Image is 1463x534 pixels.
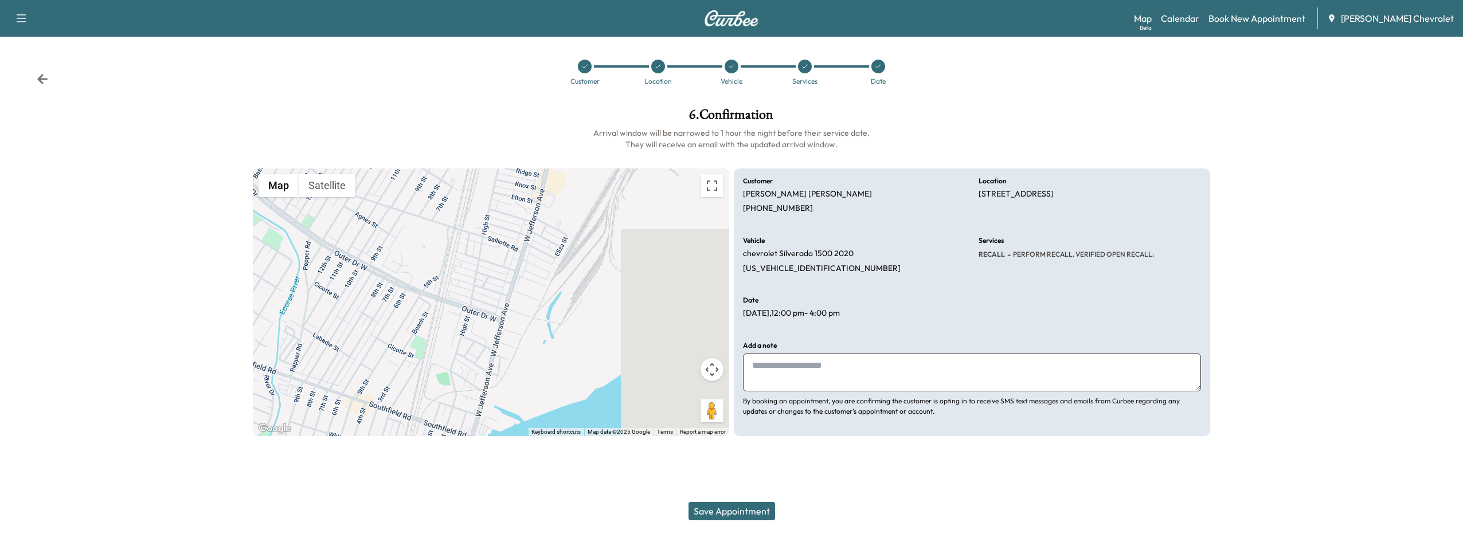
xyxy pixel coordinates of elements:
a: Terms (opens in new tab) [657,429,673,435]
div: Date [871,78,886,85]
p: [PHONE_NUMBER] [743,203,813,214]
span: - [1005,249,1011,260]
h6: Services [979,237,1004,244]
a: Calendar [1161,11,1199,25]
button: Show street map [259,174,299,197]
span: Map data ©2025 Google [588,429,650,435]
a: MapBeta [1134,11,1152,25]
p: chevrolet Silverado 1500 2020 [743,249,854,259]
div: Beta [1140,23,1152,32]
h6: Location [979,178,1007,184]
div: Services [792,78,817,85]
div: Customer [570,78,600,85]
img: Google [256,421,294,436]
button: Toggle fullscreen view [701,174,723,197]
span: PERFORM RECALL. VERIFIED OPEN RECALL: [1011,250,1154,259]
span: RECALL [979,250,1005,259]
button: Map camera controls [701,358,723,381]
p: [US_VEHICLE_IDENTIFICATION_NUMBER] [743,264,901,274]
p: [PERSON_NAME] [PERSON_NAME] [743,189,872,199]
a: Open this area in Google Maps (opens a new window) [256,421,294,436]
div: Location [644,78,672,85]
h6: Add a note [743,342,777,349]
a: Report a map error [680,429,726,435]
button: Show satellite imagery [299,174,355,197]
p: [DATE] , 12:00 pm - 4:00 pm [743,308,840,319]
p: By booking an appointment, you are confirming the customer is opting in to receive SMS text messa... [743,396,1201,417]
span: [PERSON_NAME] Chevrolet [1341,11,1454,25]
img: Curbee Logo [704,10,759,26]
p: [STREET_ADDRESS] [979,189,1054,199]
div: Vehicle [721,78,742,85]
button: Keyboard shortcuts [531,428,581,436]
h1: 6 . Confirmation [253,108,1210,127]
button: Save Appointment [689,502,775,520]
h6: Date [743,297,758,304]
div: Back [37,73,48,85]
a: Book New Appointment [1208,11,1305,25]
button: Drag Pegman onto the map to open Street View [701,399,723,422]
h6: Arrival window will be narrowed to 1 hour the night before their service date. They will receive ... [253,127,1210,150]
h6: Customer [743,178,773,184]
h6: Vehicle [743,237,765,244]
